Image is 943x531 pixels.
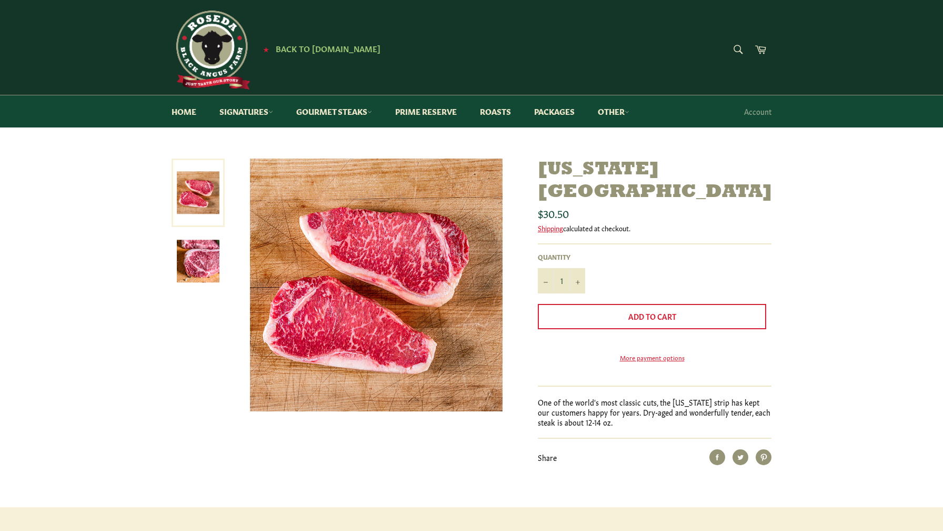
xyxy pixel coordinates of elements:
[538,268,554,293] button: Reduce item quantity by one
[177,240,219,282] img: New York Strip
[538,304,766,329] button: Add to Cart
[569,268,585,293] button: Increase item quantity by one
[538,353,766,362] a: More payment options
[538,205,569,220] span: $30.50
[587,95,640,127] a: Other
[263,45,269,53] span: ★
[524,95,585,127] a: Packages
[538,223,563,233] a: Shipping
[209,95,284,127] a: Signatures
[538,159,771,204] h1: [US_STATE][GEOGRAPHIC_DATA]
[385,95,467,127] a: Prime Reserve
[628,311,676,321] span: Add to Cart
[161,95,207,127] a: Home
[258,45,380,53] a: ★ Back to [DOMAIN_NAME]
[538,223,771,233] div: calculated at checkout.
[250,159,503,411] img: New York Strip
[538,252,585,261] label: Quantity
[739,96,777,127] a: Account
[172,11,250,90] img: Roseda Beef
[538,452,557,463] span: Share
[469,95,521,127] a: Roasts
[276,43,380,54] span: Back to [DOMAIN_NAME]
[286,95,383,127] a: Gourmet Steaks
[538,397,771,428] p: One of the world's most classic cuts, the [US_STATE] strip has kept our customers happy for years...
